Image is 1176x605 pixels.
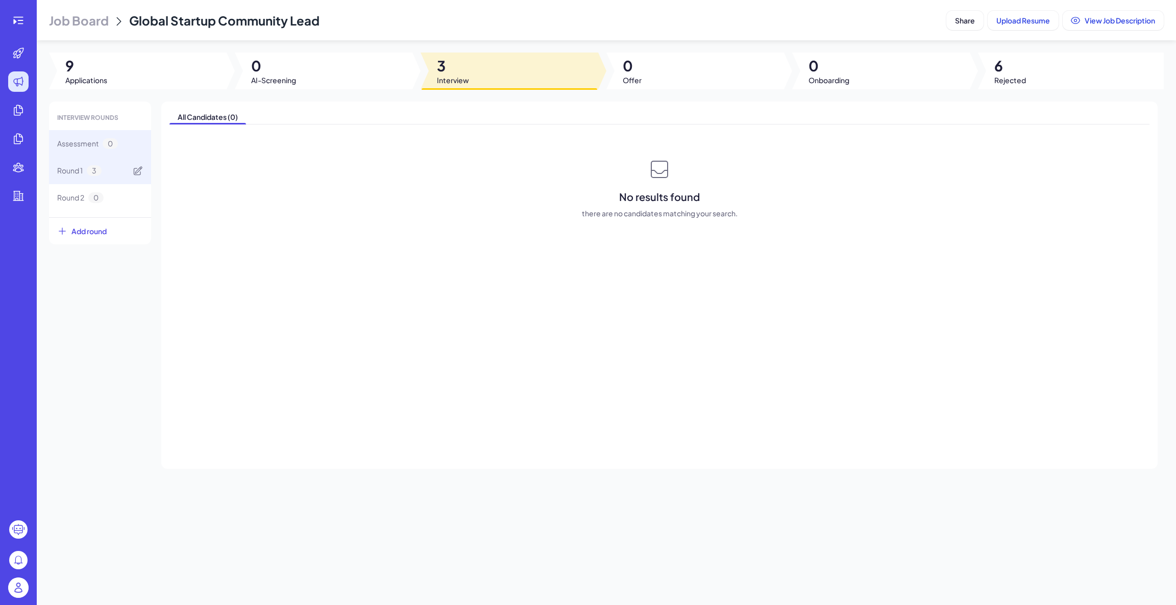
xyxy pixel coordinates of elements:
span: Offer [623,75,642,85]
span: Share [955,16,975,25]
span: 0 [251,57,296,75]
span: 3 [437,57,469,75]
span: 3 [87,165,102,176]
span: Assessment [57,138,99,149]
span: Round 2 [57,192,84,203]
span: Upload Resume [996,16,1050,25]
span: 0 [808,57,849,75]
span: Add round [71,226,107,236]
div: INTERVIEW ROUNDS [49,106,151,130]
span: Applications [65,75,107,85]
span: Round 1 [57,165,83,176]
span: Job Board [49,12,109,29]
span: Global Startup Community Lead [129,13,320,28]
span: No results found [619,190,700,204]
span: Interview [437,75,469,85]
span: 0 [88,192,104,203]
span: Rejected [994,75,1026,85]
span: View Job Description [1085,16,1155,25]
span: 9 [65,57,107,75]
span: 0 [623,57,642,75]
span: All Candidates (0) [169,110,246,124]
button: Upload Resume [988,11,1059,30]
span: Onboarding [808,75,849,85]
span: there are no candidates matching your search. [582,208,738,218]
button: View Job Description [1063,11,1164,30]
button: Add round [49,217,151,244]
button: Share [946,11,984,30]
img: user_logo.png [8,577,29,598]
span: AI-Screening [251,75,296,85]
span: 6 [994,57,1026,75]
span: 0 [103,138,118,149]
